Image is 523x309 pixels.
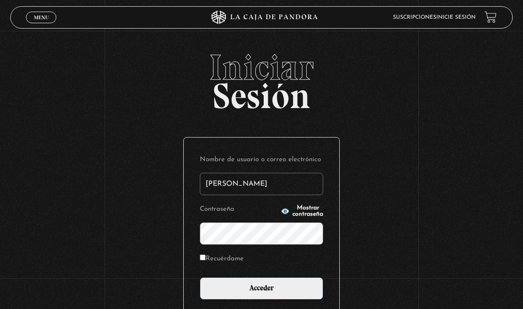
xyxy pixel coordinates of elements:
span: Iniciar [10,50,512,85]
button: Mostrar contraseña [281,205,323,217]
span: Menu [34,15,49,20]
h2: Sesión [10,50,512,107]
a: View your shopping cart [485,11,497,23]
input: Acceder [200,277,323,300]
label: Contraseña [200,203,278,215]
label: Nombre de usuario o correo electrónico [200,154,323,166]
a: Suscripciones [393,15,436,20]
input: Recuérdame [200,255,206,260]
label: Recuérdame [200,253,244,265]
span: Cerrar [31,22,52,29]
a: Inicie sesión [436,15,476,20]
span: Mostrar contraseña [292,205,323,217]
